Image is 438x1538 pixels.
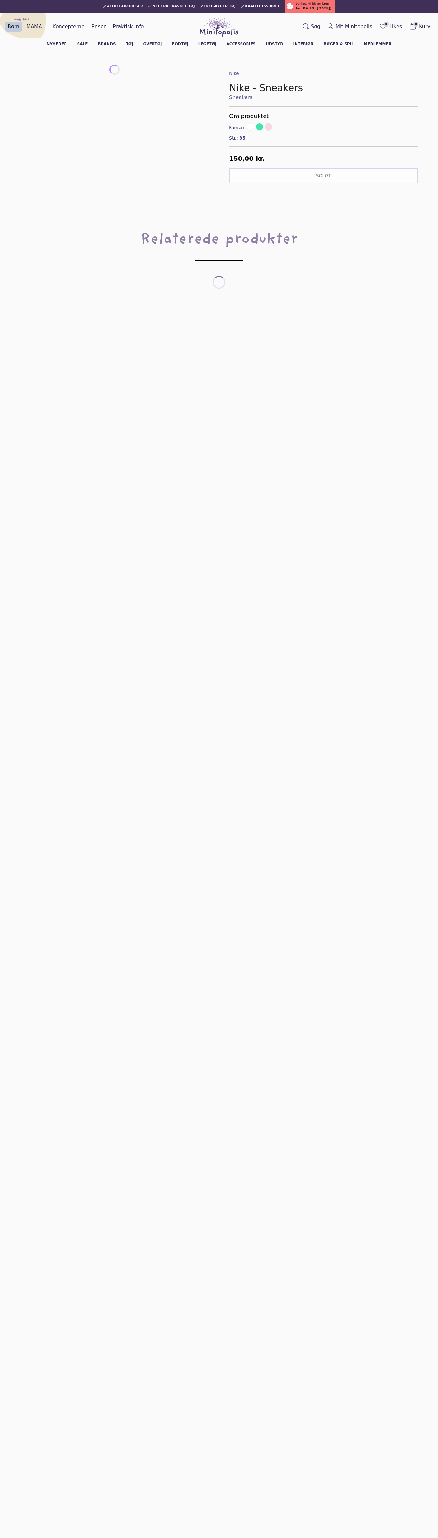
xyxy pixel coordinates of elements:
span: Altid fair priser [107,4,143,8]
a: Bøger & spil [324,42,354,46]
a: Medlemmer [364,42,391,46]
h1: Nike - Sneakers [229,82,418,94]
a: Børn [5,22,22,32]
span: Mit Minitopolis [335,23,372,30]
span: Søg [311,23,320,30]
span: Lukket, vi åbner igen [296,1,329,6]
a: Sneakers [229,94,418,101]
a: Koncepterne [50,22,87,32]
a: Nyheder [47,42,67,46]
a: Mit Minitopolis [325,22,375,32]
a: Accessories [226,42,256,46]
a: Tøj [126,42,133,46]
a: Udstyr [266,42,283,46]
span: 0 [413,22,418,27]
span: Likes [389,23,402,30]
span: Ikke-ryger tøj [204,4,235,8]
a: Praktisk info [110,22,146,32]
span: Str.: [229,135,238,141]
a: MAMA [24,22,45,32]
span: Solgt [316,173,331,178]
span: 0 [384,22,389,27]
a: Sale [77,42,88,46]
a: Legetøj [198,42,216,46]
span: 150,00 kr. [229,155,265,162]
a: Fodtøj [172,42,188,46]
span: Kvalitetssikret [245,4,280,8]
span: 35 [239,135,245,141]
a: Brands [98,42,116,46]
a: 0Likes [377,21,404,32]
span: Kurv [419,23,430,30]
span: Neutral vasket tøj [153,4,195,8]
span: lør. 09.30 ([DATE]) [296,6,332,11]
a: Interiør [293,42,313,46]
button: 0Kurv [406,21,433,32]
a: Overtøj [143,42,162,46]
a: Priser [89,22,108,32]
button: Solgt [229,168,418,183]
h2: Relaterede produkter [10,229,428,271]
span: Farver: [229,124,246,131]
h5: Om produktet [229,112,418,121]
button: Søg [300,22,323,32]
a: Nike [229,71,239,76]
img: Minitopolis logo [200,16,238,37]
